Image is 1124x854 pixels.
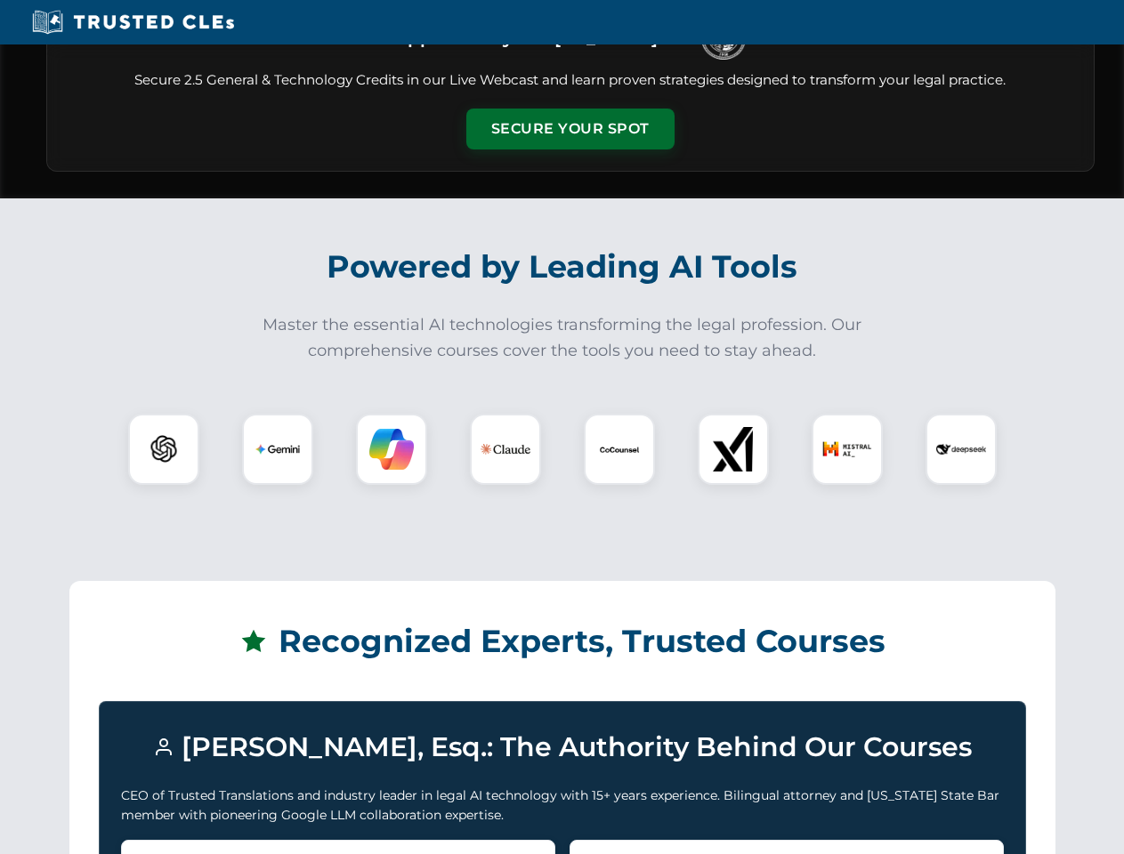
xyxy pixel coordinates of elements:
[711,427,756,471] img: xAI Logo
[481,424,530,474] img: Claude Logo
[138,423,190,475] img: ChatGPT Logo
[69,70,1072,91] p: Secure 2.5 General & Technology Credits in our Live Webcast and learn proven strategies designed ...
[27,9,239,36] img: Trusted CLEs
[251,312,874,364] p: Master the essential AI technologies transforming the legal profession. Our comprehensive courses...
[99,610,1026,673] h2: Recognized Experts, Trusted Courses
[698,414,769,485] div: xAI
[255,427,300,471] img: Gemini Logo
[121,786,1004,826] p: CEO of Trusted Translations and industry leader in legal AI technology with 15+ years experience....
[369,427,414,471] img: Copilot Logo
[356,414,427,485] div: Copilot
[470,414,541,485] div: Claude
[121,723,1004,771] h3: [PERSON_NAME], Esq.: The Authority Behind Our Courses
[466,109,675,149] button: Secure Your Spot
[597,427,642,471] img: CoCounsel Logo
[926,414,997,485] div: DeepSeek
[242,414,313,485] div: Gemini
[936,424,986,474] img: DeepSeek Logo
[584,414,655,485] div: CoCounsel
[69,236,1055,298] h2: Powered by Leading AI Tools
[128,414,199,485] div: ChatGPT
[822,424,872,474] img: Mistral AI Logo
[812,414,883,485] div: Mistral AI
